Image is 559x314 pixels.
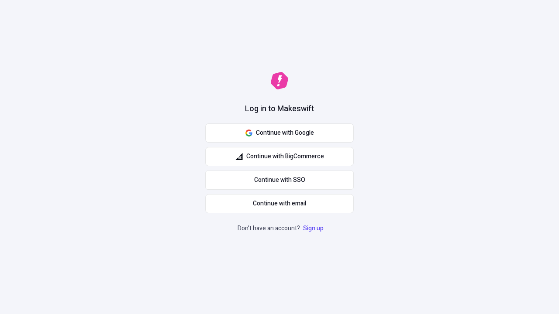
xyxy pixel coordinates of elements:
button: Continue with email [205,194,354,213]
p: Don't have an account? [238,224,325,233]
span: Continue with Google [256,128,314,138]
h1: Log in to Makeswift [245,103,314,115]
button: Continue with Google [205,123,354,143]
span: Continue with BigCommerce [246,152,324,161]
a: Continue with SSO [205,171,354,190]
a: Sign up [301,224,325,233]
button: Continue with BigCommerce [205,147,354,166]
span: Continue with email [253,199,306,208]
